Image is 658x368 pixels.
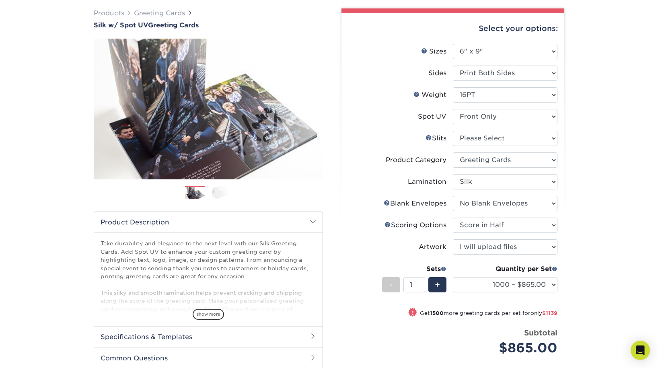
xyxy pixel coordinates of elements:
div: Weight [413,90,446,100]
div: $865.00 [459,338,557,358]
div: Select your options: [348,13,558,44]
a: Silk w/ Spot UVGreeting Cards [94,21,323,29]
h2: Specifications & Templates [94,326,323,347]
div: Blank Envelopes [384,199,446,208]
div: Open Intercom Messenger [631,341,650,360]
a: Products [94,9,124,17]
div: Lamination [408,177,446,187]
div: Sizes [421,47,446,56]
small: Get more greeting cards per set for [420,310,557,318]
iframe: Google Customer Reviews [2,343,68,365]
span: show more [193,309,224,320]
span: only [531,310,557,316]
strong: 1500 [430,310,444,316]
div: Product Category [386,155,446,165]
div: Quantity per Set [453,264,557,274]
div: Scoring Options [385,220,446,230]
div: Sides [428,68,446,78]
h2: Product Description [94,212,323,232]
p: Take durability and elegance to the next level with our Silk Greeting Cards. Add Spot UV to enhan... [101,239,316,354]
span: ! [412,308,414,317]
div: Sets [382,264,446,274]
div: Artwork [419,242,446,252]
strong: Subtotal [524,328,557,337]
span: - [389,279,393,291]
h1: Greeting Cards [94,21,323,29]
span: $1139 [542,310,557,316]
span: + [435,279,440,291]
img: Greeting Cards 01 [185,186,205,200]
span: Silk w/ Spot UV [94,21,148,29]
div: Slits [426,134,446,143]
a: Greeting Cards [134,9,185,17]
img: Greeting Cards 02 [212,186,232,199]
div: Spot UV [418,112,446,121]
img: Silk w/ Spot UV 01 [94,30,323,188]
